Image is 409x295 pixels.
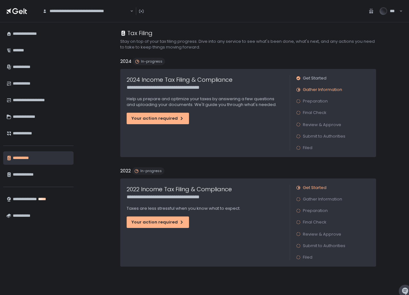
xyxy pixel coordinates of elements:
[131,219,184,225] div: Your action required
[140,169,162,173] span: In-progress
[303,219,326,225] span: Final Check
[303,145,312,151] span: Filed
[127,75,232,84] h1: 2024 Income Tax Filing & Compliance
[303,133,345,139] span: Submit to Authorities
[131,116,184,121] div: Your action required
[303,231,341,237] span: Review & Approve
[129,8,130,14] input: Search for option
[127,216,189,228] button: Your action required
[303,75,326,81] span: Get Started
[120,58,131,65] h2: 2024
[303,243,345,249] span: Submit to Authorities
[127,185,232,193] h1: 2022 Income Tax Filing & Compliance
[120,29,153,37] div: Tax Filing
[303,196,342,202] span: Gather Information
[303,254,312,260] span: Filed
[303,185,326,191] span: Get Started
[38,4,133,18] div: Search for option
[141,59,162,64] span: In-progress
[303,98,328,104] span: Preparation
[127,96,283,108] p: Help us prepare and optimize your taxes by answering a few questions and uploading your documents...
[303,208,328,214] span: Preparation
[303,87,342,93] span: Gather Information
[303,110,326,116] span: Final Check
[120,39,376,50] h2: Stay on top of your tax filing progress. Dive into any service to see what's been done, what's ne...
[127,113,189,124] button: Your action required
[127,206,283,211] p: Taxes are less stressful when you know what to expect.
[120,167,131,175] h2: 2022
[303,122,341,128] span: Review & Approve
